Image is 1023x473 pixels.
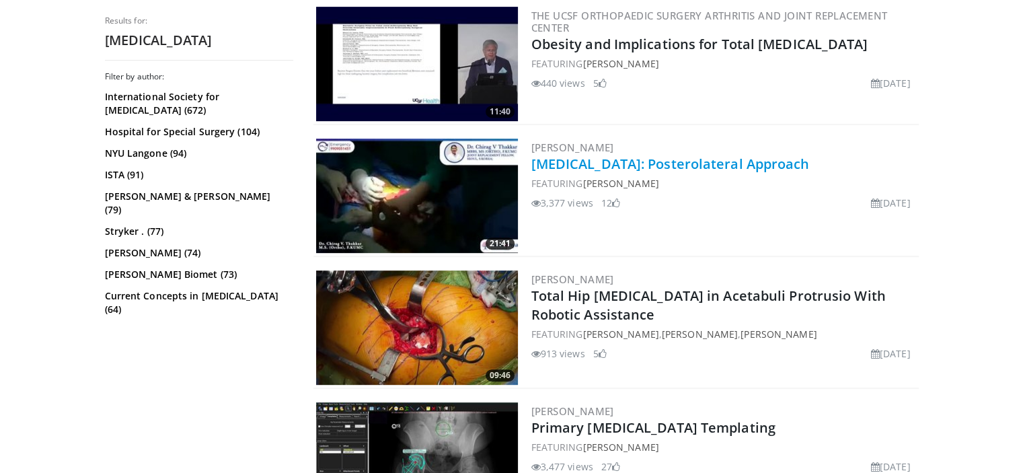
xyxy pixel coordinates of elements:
li: 913 views [531,347,585,361]
a: [PERSON_NAME] (74) [105,246,290,260]
a: 21:41 [316,139,518,253]
li: 5 [593,347,607,361]
div: FEATURING [531,440,916,454]
a: 11:40 [316,7,518,121]
a: [PERSON_NAME] [741,328,817,340]
h2: [MEDICAL_DATA] [105,32,293,49]
span: 11:40 [486,106,515,118]
div: FEATURING [531,176,916,190]
a: 09:46 [316,270,518,385]
a: Hospital for Special Surgery (104) [105,125,290,139]
a: ISTA (91) [105,168,290,182]
a: International Society for [MEDICAL_DATA] (672) [105,90,290,117]
a: [PERSON_NAME] [582,177,658,190]
a: Stryker . (77) [105,225,290,238]
a: [PERSON_NAME] [531,404,614,418]
a: [PERSON_NAME] [582,328,658,340]
a: [PERSON_NAME] [582,57,658,70]
a: [PERSON_NAME] [531,141,614,154]
li: 5 [593,76,607,90]
a: [PERSON_NAME] Biomet (73) [105,268,290,281]
a: [PERSON_NAME] [531,272,614,286]
a: Primary [MEDICAL_DATA] Templating [531,419,775,437]
a: Total Hip [MEDICAL_DATA] in Acetabuli Protrusio With Robotic Assistance [531,287,886,324]
div: FEATURING [531,57,916,71]
span: 09:46 [486,369,515,381]
li: [DATE] [871,347,911,361]
h3: Filter by author: [105,71,293,82]
li: 3,377 views [531,196,593,210]
img: c4bd661d-4ed9-4f9b-9d87-6be604b48732.300x170_q85_crop-smart_upscale.jpg [316,139,518,253]
li: 12 [601,196,620,210]
a: [PERSON_NAME] [662,328,738,340]
li: [DATE] [871,76,911,90]
a: [PERSON_NAME] & [PERSON_NAME] (79) [105,190,290,217]
div: FEATURING , , [531,327,916,341]
li: [DATE] [871,196,911,210]
p: Results for: [105,15,293,26]
a: NYU Langone (94) [105,147,290,160]
img: 25c7c146-20b6-4266-92e6-11f3e7cc53ef.300x170_q85_crop-smart_upscale.jpg [316,7,518,121]
img: 9026b89a-9ec4-4d45-949c-ae618d94f28c.300x170_q85_crop-smart_upscale.jpg [316,270,518,385]
li: 440 views [531,76,585,90]
a: Current Concepts in [MEDICAL_DATA] (64) [105,289,290,316]
a: The UCSF Orthopaedic Surgery Arthritis and Joint Replacement Center [531,9,888,34]
a: [MEDICAL_DATA]: Posterolateral Approach [531,155,810,173]
a: [PERSON_NAME] [582,441,658,453]
a: Obesity and Implications for Total [MEDICAL_DATA] [531,35,868,53]
span: 21:41 [486,238,515,250]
